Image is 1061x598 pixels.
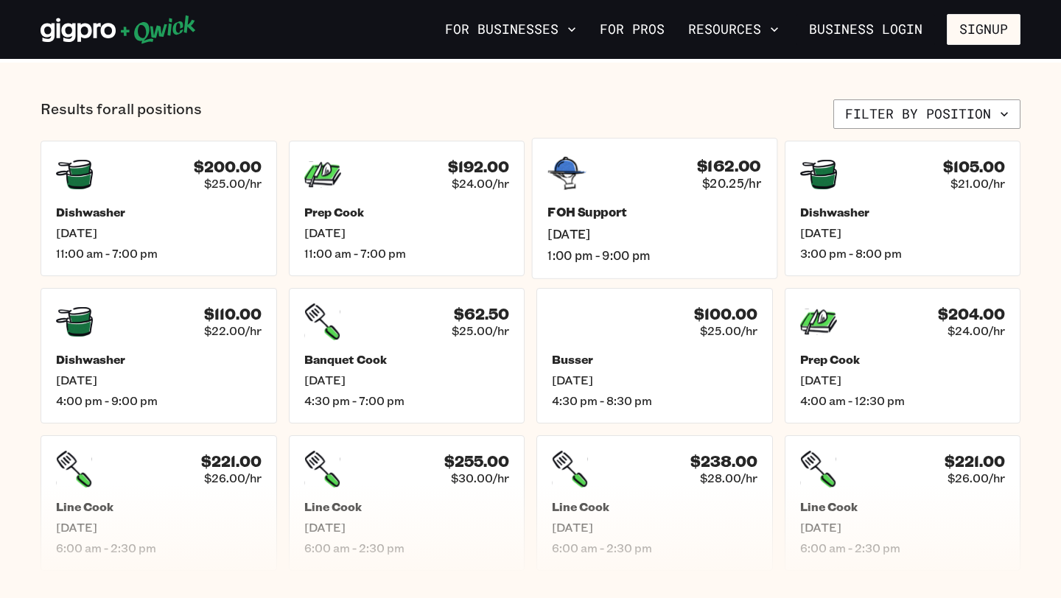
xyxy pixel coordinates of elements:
span: 11:00 am - 7:00 pm [56,246,262,261]
span: $22.00/hr [204,323,262,338]
a: Business Login [796,14,935,45]
span: [DATE] [304,225,510,240]
h5: Dishwasher [56,205,262,219]
span: 6:00 am - 2:30 pm [56,541,262,555]
span: 1:00 pm - 9:00 pm [547,247,761,263]
a: $255.00$30.00/hrLine Cook[DATE]6:00 am - 2:30 pm [289,435,525,571]
h5: Line Cook [552,499,757,514]
a: $62.50$25.00/hrBanquet Cook[DATE]4:30 pm - 7:00 pm [289,288,525,423]
a: $221.00$26.00/hrLine Cook[DATE]6:00 am - 2:30 pm [785,435,1021,571]
h4: $162.00 [697,156,761,175]
a: $238.00$28.00/hrLine Cook[DATE]6:00 am - 2:30 pm [536,435,773,571]
a: $105.00$21.00/hrDishwasher[DATE]3:00 pm - 8:00 pm [785,141,1021,276]
span: [DATE] [547,226,761,242]
button: Filter by position [833,99,1020,129]
span: [DATE] [800,520,1006,535]
h4: $110.00 [204,305,262,323]
h4: $192.00 [448,158,509,176]
span: 4:30 pm - 7:00 pm [304,393,510,408]
h4: $238.00 [690,452,757,471]
span: $30.00/hr [451,471,509,485]
h5: FOH Support [547,205,761,220]
h4: $100.00 [694,305,757,323]
h5: Line Cook [56,499,262,514]
span: [DATE] [800,373,1006,387]
span: [DATE] [304,520,510,535]
span: $24.00/hr [452,176,509,191]
a: $221.00$26.00/hrLine Cook[DATE]6:00 am - 2:30 pm [41,435,277,571]
span: [DATE] [56,520,262,535]
h5: Line Cook [304,499,510,514]
h4: $105.00 [943,158,1005,176]
span: $26.00/hr [948,471,1005,485]
h5: Busser [552,352,757,367]
button: Resources [682,17,785,42]
span: 4:00 am - 12:30 pm [800,393,1006,408]
span: $25.00/hr [700,323,757,338]
span: 6:00 am - 2:30 pm [800,541,1006,555]
h4: $62.50 [454,305,509,323]
span: 6:00 am - 2:30 pm [552,541,757,555]
a: $110.00$22.00/hrDishwasher[DATE]4:00 pm - 9:00 pm [41,288,277,423]
span: [DATE] [56,373,262,387]
p: Results for all positions [41,99,202,129]
h5: Dishwasher [800,205,1006,219]
span: [DATE] [552,373,757,387]
h4: $255.00 [444,452,509,471]
span: 3:00 pm - 8:00 pm [800,246,1006,261]
h5: Line Cook [800,499,1006,514]
span: $25.00/hr [204,176,262,191]
a: $200.00$25.00/hrDishwasher[DATE]11:00 am - 7:00 pm [41,141,277,276]
span: $24.00/hr [948,323,1005,338]
button: Signup [947,14,1020,45]
h5: Banquet Cook [304,352,510,367]
span: [DATE] [552,520,757,535]
a: $192.00$24.00/hrPrep Cook[DATE]11:00 am - 7:00 pm [289,141,525,276]
span: $26.00/hr [204,471,262,485]
span: 6:00 am - 2:30 pm [304,541,510,555]
button: For Businesses [439,17,582,42]
span: [DATE] [304,373,510,387]
span: $20.25/hr [702,175,761,191]
span: $25.00/hr [452,323,509,338]
a: $100.00$25.00/hrBusser[DATE]4:30 pm - 8:30 pm [536,288,773,423]
a: $204.00$24.00/hrPrep Cook[DATE]4:00 am - 12:30 pm [785,288,1021,423]
h5: Prep Cook [800,352,1006,367]
h4: $200.00 [194,158,262,176]
h5: Dishwasher [56,352,262,367]
span: $28.00/hr [700,471,757,485]
h4: $204.00 [938,305,1005,323]
span: [DATE] [56,225,262,240]
h4: $221.00 [945,452,1005,471]
span: $21.00/hr [950,176,1005,191]
h5: Prep Cook [304,205,510,219]
span: 4:30 pm - 8:30 pm [552,393,757,408]
a: For Pros [594,17,670,42]
h4: $221.00 [201,452,262,471]
span: 11:00 am - 7:00 pm [304,246,510,261]
span: [DATE] [800,225,1006,240]
span: 4:00 pm - 9:00 pm [56,393,262,408]
a: $162.00$20.25/hrFOH Support[DATE]1:00 pm - 9:00 pm [532,138,777,278]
